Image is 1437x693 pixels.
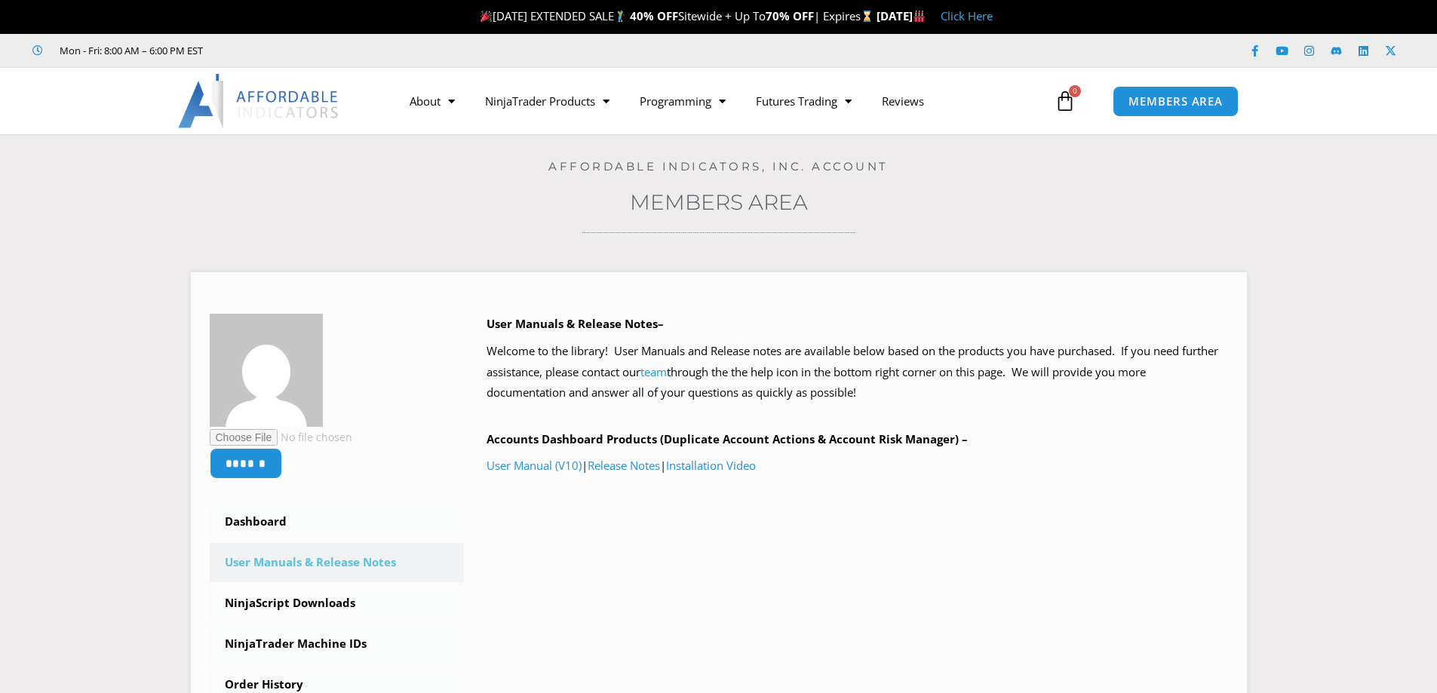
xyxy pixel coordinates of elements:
[640,364,667,379] a: team
[210,314,323,427] img: bddc036d8a594b73211226d7f1b62c6b42c13e7d395964bc5dc11361869ae2d4
[1069,85,1081,97] span: 0
[867,84,939,118] a: Reviews
[178,74,340,128] img: LogoAI | Affordable Indicators – NinjaTrader
[630,189,808,215] a: Members Area
[630,8,678,23] strong: 40% OFF
[588,458,660,473] a: Release Notes
[1128,96,1223,107] span: MEMBERS AREA
[487,458,582,473] a: User Manual (V10)
[56,41,203,60] span: Mon - Fri: 8:00 AM – 6:00 PM EST
[615,11,626,22] img: 🏌️‍♂️
[210,624,465,664] a: NinjaTrader Machine IDs
[477,8,877,23] span: [DATE] EXTENDED SALE Sitewide + Up To | Expires
[941,8,993,23] a: Click Here
[861,11,873,22] img: ⌛
[210,584,465,623] a: NinjaScript Downloads
[470,84,625,118] a: NinjaTrader Products
[487,341,1228,404] p: Welcome to the library! User Manuals and Release notes are available below based on the products ...
[1032,79,1098,123] a: 0
[1113,86,1239,117] a: MEMBERS AREA
[913,11,925,22] img: 🏭
[487,455,1228,477] p: | |
[487,431,968,446] b: Accounts Dashboard Products (Duplicate Account Actions & Account Risk Manager) –
[395,84,470,118] a: About
[481,11,492,22] img: 🎉
[741,84,867,118] a: Futures Trading
[210,543,465,582] a: User Manuals & Release Notes
[224,43,450,58] iframe: Customer reviews powered by Trustpilot
[766,8,814,23] strong: 70% OFF
[625,84,741,118] a: Programming
[395,84,1051,118] nav: Menu
[548,159,889,173] a: Affordable Indicators, Inc. Account
[210,502,465,541] a: Dashboard
[877,8,926,23] strong: [DATE]
[666,458,756,473] a: Installation Video
[487,316,664,331] b: User Manuals & Release Notes–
